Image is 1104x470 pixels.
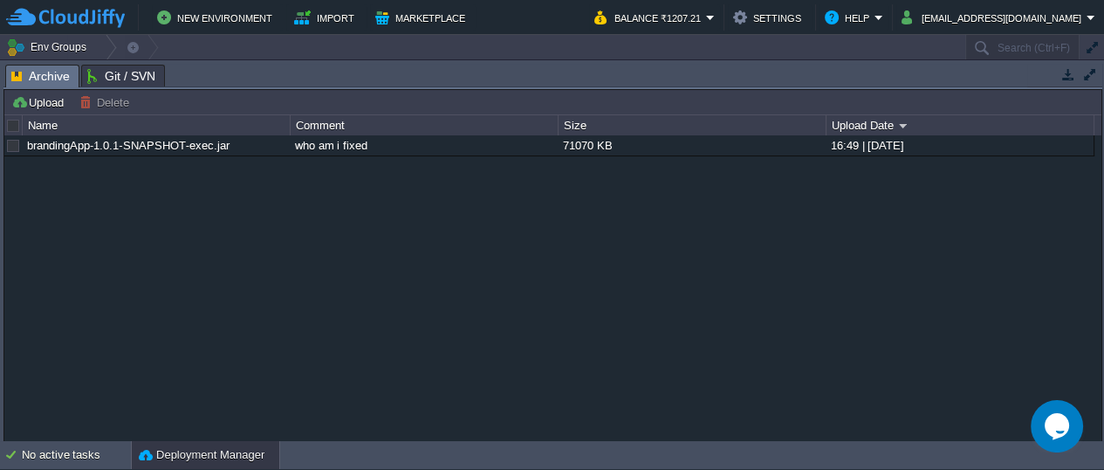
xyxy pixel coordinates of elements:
img: CloudJiffy [6,7,125,29]
button: Help [825,7,874,28]
span: Archive [11,66,70,87]
a: brandingApp-1.0.1-SNAPSHOT-exec.jar [27,139,230,152]
button: Upload [11,94,69,110]
div: No active tasks [22,441,131,469]
div: Size [559,115,826,135]
div: Upload Date [827,115,1094,135]
div: 16:49 | [DATE] [826,135,1093,156]
button: New Environment [157,7,278,28]
button: Import [294,7,360,28]
div: who am i fixed [291,135,557,156]
button: Deployment Manager [139,446,264,464]
button: Env Groups [6,35,93,59]
button: Delete [79,94,134,110]
iframe: chat widget [1031,400,1087,453]
button: Settings [733,7,806,28]
button: Balance ₹1207.21 [594,7,706,28]
button: Marketplace [375,7,470,28]
div: Name [24,115,290,135]
span: Git / SVN [87,66,155,86]
button: [EMAIL_ADDRESS][DOMAIN_NAME] [902,7,1087,28]
div: Comment [291,115,558,135]
div: 71070 KB [559,135,825,156]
